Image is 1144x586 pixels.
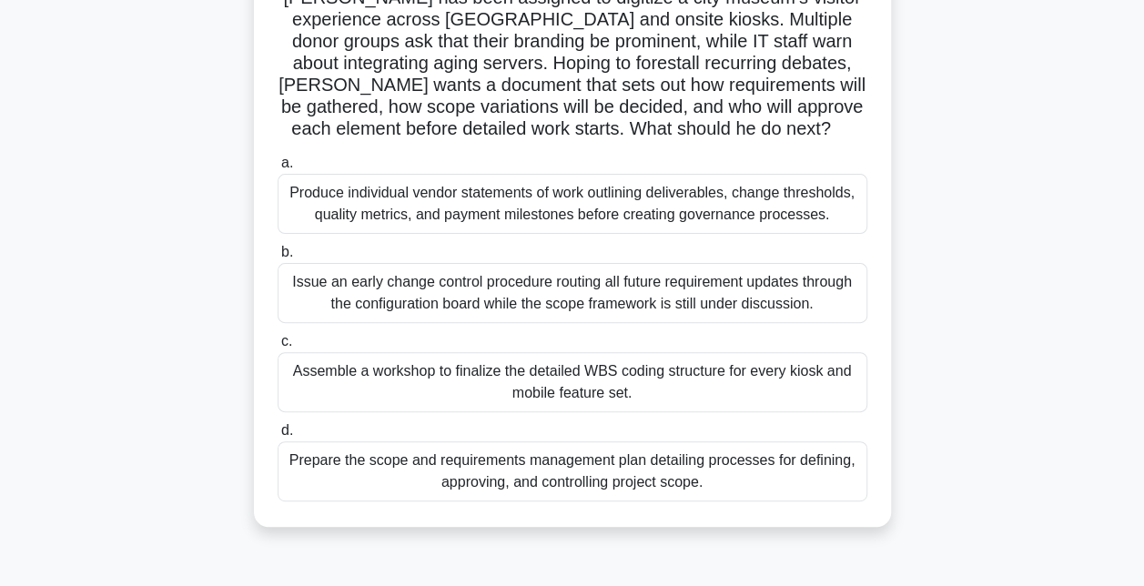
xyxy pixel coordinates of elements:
div: Produce individual vendor statements of work outlining deliverables, change thresholds, quality m... [278,174,867,234]
span: b. [281,244,293,259]
div: Assemble a workshop to finalize the detailed WBS coding structure for every kiosk and mobile feat... [278,352,867,412]
div: Prepare the scope and requirements management plan detailing processes for defining, approving, a... [278,441,867,501]
span: a. [281,155,293,170]
div: Issue an early change control procedure routing all future requirement updates through the config... [278,263,867,323]
span: c. [281,333,292,349]
span: d. [281,422,293,438]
